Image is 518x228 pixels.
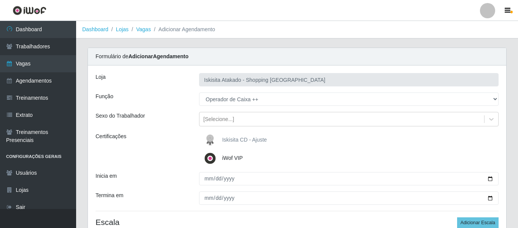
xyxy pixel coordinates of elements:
a: Dashboard [82,26,108,32]
h4: Escala [96,217,499,227]
input: 00/00/0000 [199,191,499,205]
nav: breadcrumb [76,21,518,38]
input: 00/00/0000 [199,172,499,185]
a: Vagas [136,26,151,32]
span: iWof VIP [222,155,243,161]
strong: Adicionar Agendamento [128,53,188,59]
span: Iskisita CD - Ajuste [222,137,267,143]
label: Sexo do Trabalhador [96,112,145,120]
label: Função [96,92,113,100]
a: Lojas [116,26,128,32]
div: [Selecione...] [203,115,234,123]
img: Iskisita CD - Ajuste [202,132,221,148]
label: Termina em [96,191,123,199]
img: iWof VIP [202,151,221,166]
label: Inicia em [96,172,117,180]
button: Adicionar Escala [457,217,499,228]
label: Certificações [96,132,126,140]
img: CoreUI Logo [13,6,46,15]
label: Loja [96,73,105,81]
div: Formulário de [88,48,506,65]
li: Adicionar Agendamento [151,26,215,33]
